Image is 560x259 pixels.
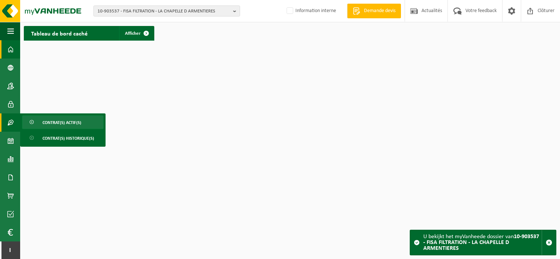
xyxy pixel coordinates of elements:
[43,131,94,145] span: Contrat(s) historique(s)
[423,234,539,251] strong: 10-903537 - FISA FILTRATION - LA CHAPELLE D ARMENTIERES
[347,4,401,18] a: Demande devis
[423,230,542,255] div: U bekijkt het myVanheede dossier van
[97,6,230,17] span: 10-903537 - FISA FILTRATION - LA CHAPELLE D ARMENTIERES
[22,131,104,145] a: Contrat(s) historique(s)
[125,31,141,36] span: Afficher
[362,7,397,15] span: Demande devis
[93,5,240,16] button: 10-903537 - FISA FILTRATION - LA CHAPELLE D ARMENTIERES
[22,115,104,129] a: Contrat(s) actif(s)
[43,116,81,129] span: Contrat(s) actif(s)
[24,26,95,40] h2: Tableau de bord caché
[119,26,154,41] a: Afficher
[285,5,336,16] label: Information interne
